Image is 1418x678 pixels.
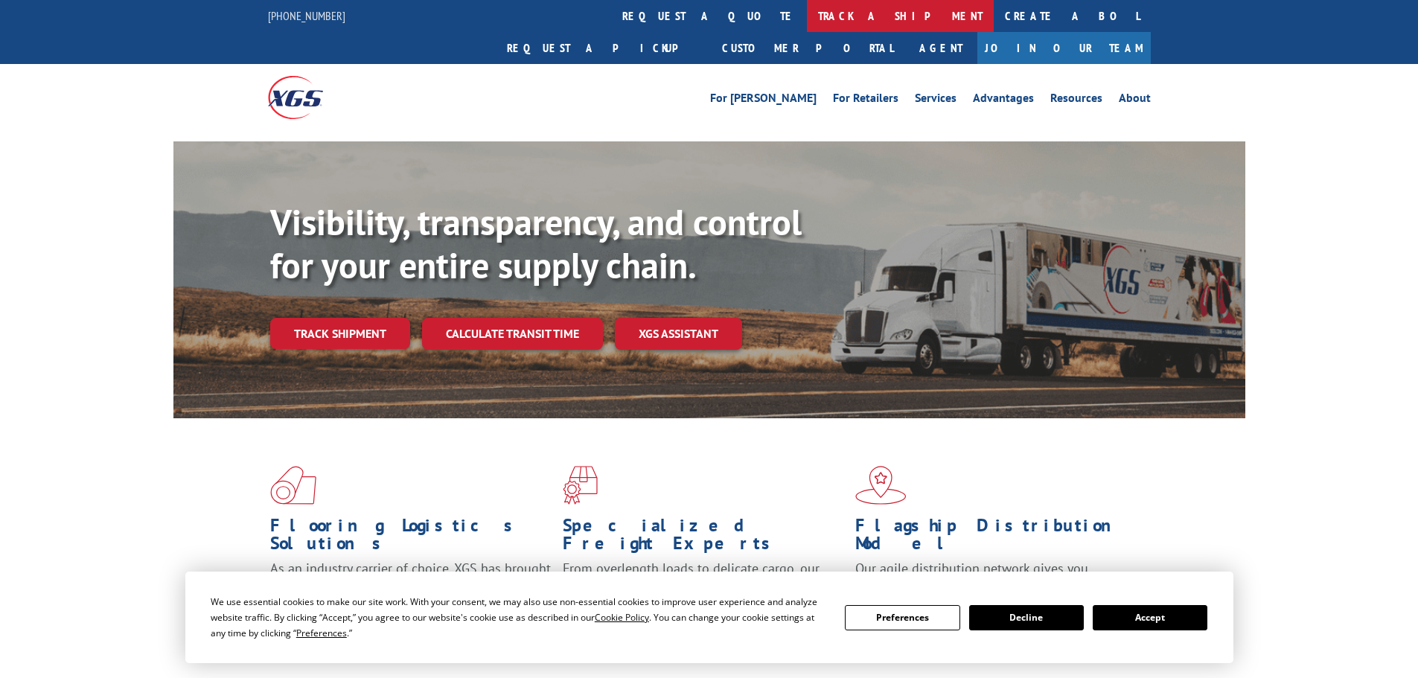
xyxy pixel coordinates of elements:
img: xgs-icon-flagship-distribution-model-red [855,466,907,505]
a: For Retailers [833,92,898,109]
h1: Specialized Freight Experts [563,517,844,560]
span: As an industry carrier of choice, XGS has brought innovation and dedication to flooring logistics... [270,560,551,613]
img: xgs-icon-total-supply-chain-intelligence-red [270,466,316,505]
img: xgs-icon-focused-on-flooring-red [563,466,598,505]
b: Visibility, transparency, and control for your entire supply chain. [270,199,802,288]
a: [PHONE_NUMBER] [268,8,345,23]
button: Decline [969,605,1084,630]
a: Agent [904,32,977,64]
div: Cookie Consent Prompt [185,572,1233,663]
a: For [PERSON_NAME] [710,92,817,109]
a: Customer Portal [711,32,904,64]
a: XGS ASSISTANT [615,318,742,350]
a: Calculate transit time [422,318,603,350]
a: Advantages [973,92,1034,109]
button: Accept [1093,605,1207,630]
span: Preferences [296,627,347,639]
p: From overlength loads to delicate cargo, our experienced staff knows the best way to move your fr... [563,560,844,626]
h1: Flooring Logistics Solutions [270,517,552,560]
a: Join Our Team [977,32,1151,64]
a: Services [915,92,956,109]
button: Preferences [845,605,959,630]
span: Our agile distribution network gives you nationwide inventory management on demand. [855,560,1129,595]
span: Cookie Policy [595,611,649,624]
div: We use essential cookies to make our site work. With your consent, we may also use non-essential ... [211,594,827,641]
a: Request a pickup [496,32,711,64]
h1: Flagship Distribution Model [855,517,1137,560]
a: Resources [1050,92,1102,109]
a: Track shipment [270,318,410,349]
a: About [1119,92,1151,109]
